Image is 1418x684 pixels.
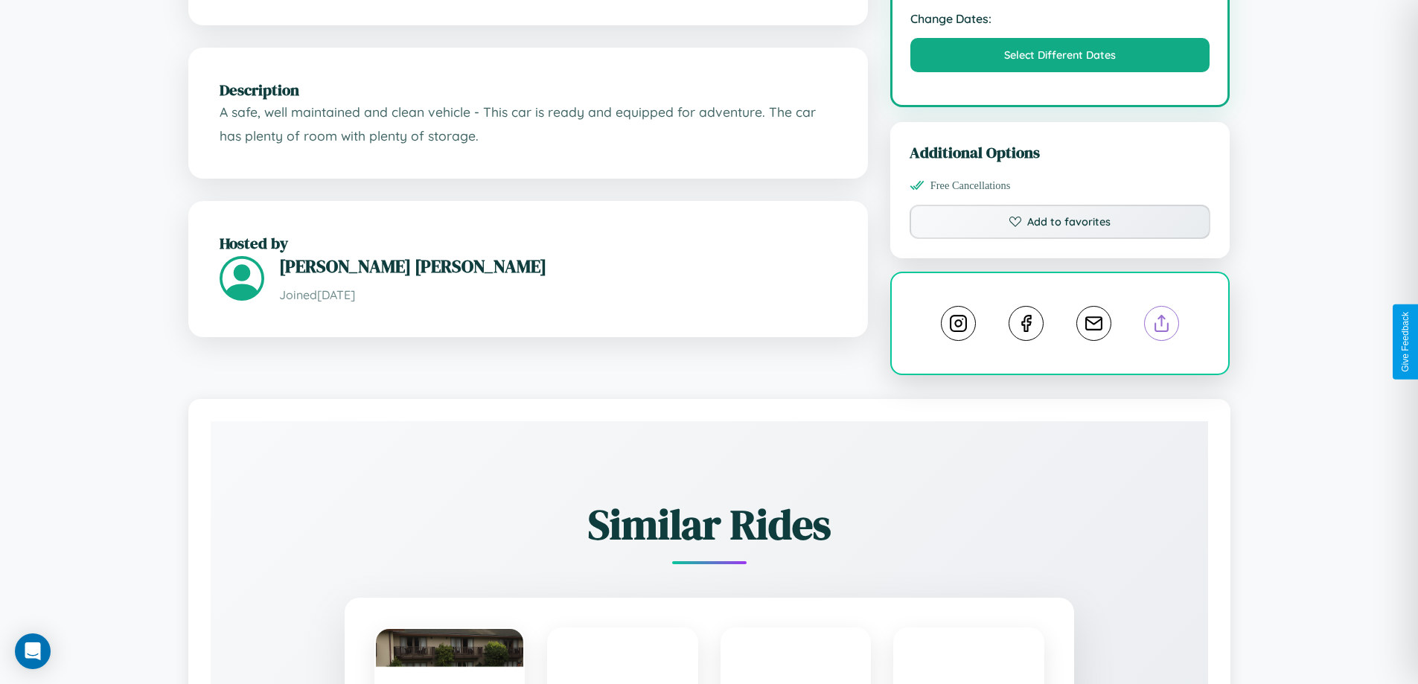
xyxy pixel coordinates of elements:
p: Joined [DATE] [279,284,837,306]
p: A safe, well maintained and clean vehicle - This car is ready and equipped for adventure. The car... [220,100,837,147]
h3: [PERSON_NAME] [PERSON_NAME] [279,254,837,278]
div: Give Feedback [1400,312,1411,372]
button: Add to favorites [910,205,1211,239]
strong: Change Dates: [910,11,1210,26]
div: Open Intercom Messenger [15,633,51,669]
h2: Similar Rides [263,496,1156,553]
h2: Hosted by [220,232,837,254]
span: Free Cancellations [930,179,1011,192]
button: Select Different Dates [910,38,1210,72]
h3: Additional Options [910,141,1211,163]
h2: Description [220,79,837,100]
